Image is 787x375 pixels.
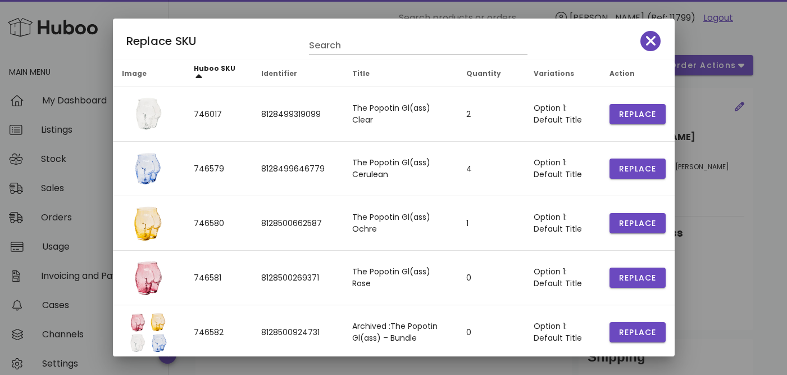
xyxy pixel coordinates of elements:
[609,104,666,124] button: Replace
[343,251,458,305] td: The Popotin Gl(ass) Rose
[252,305,343,360] td: 8128500924731
[343,305,458,360] td: Archived :The Popotin Gl(ass) – Bundle
[618,327,657,338] span: Replace
[466,69,501,78] span: Quantity
[618,272,657,284] span: Replace
[185,251,252,305] td: 746581
[609,213,666,233] button: Replace
[534,69,574,78] span: Variations
[252,142,343,196] td: 8128499646779
[525,251,600,305] td: Option 1: Default Title
[457,87,525,142] td: 2
[457,251,525,305] td: 0
[185,142,252,196] td: 746579
[352,69,370,78] span: Title
[252,196,343,251] td: 8128500662587
[618,163,657,175] span: Replace
[609,69,635,78] span: Action
[185,196,252,251] td: 746580
[343,142,458,196] td: The Popotin Gl(ass) Cerulean
[113,19,675,60] div: Replace SKU
[343,60,458,87] th: Title: Not sorted. Activate to sort ascending.
[525,305,600,360] td: Option 1: Default Title
[609,159,666,179] button: Replace
[525,60,600,87] th: Variations
[525,142,600,196] td: Option 1: Default Title
[122,69,147,78] span: Image
[457,196,525,251] td: 1
[252,87,343,142] td: 8128499319099
[252,60,343,87] th: Identifier: Not sorted. Activate to sort ascending.
[194,64,235,73] span: Huboo SKU
[185,305,252,360] td: 746582
[457,305,525,360] td: 0
[343,196,458,251] td: The Popotin Gl(ass) Ochre
[618,218,657,229] span: Replace
[185,60,252,87] th: Huboo SKU: Sorted ascending. Activate to sort descending.
[609,268,666,288] button: Replace
[457,142,525,196] td: 4
[113,60,185,87] th: Image
[457,60,525,87] th: Quantity
[601,60,675,87] th: Action
[618,109,657,120] span: Replace
[185,87,252,142] td: 746017
[261,69,297,78] span: Identifier
[525,87,600,142] td: Option 1: Default Title
[609,322,666,342] button: Replace
[252,251,343,305] td: 8128500269371
[343,87,458,142] td: The Popotin Gl(ass) Clear
[525,196,600,251] td: Option 1: Default Title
